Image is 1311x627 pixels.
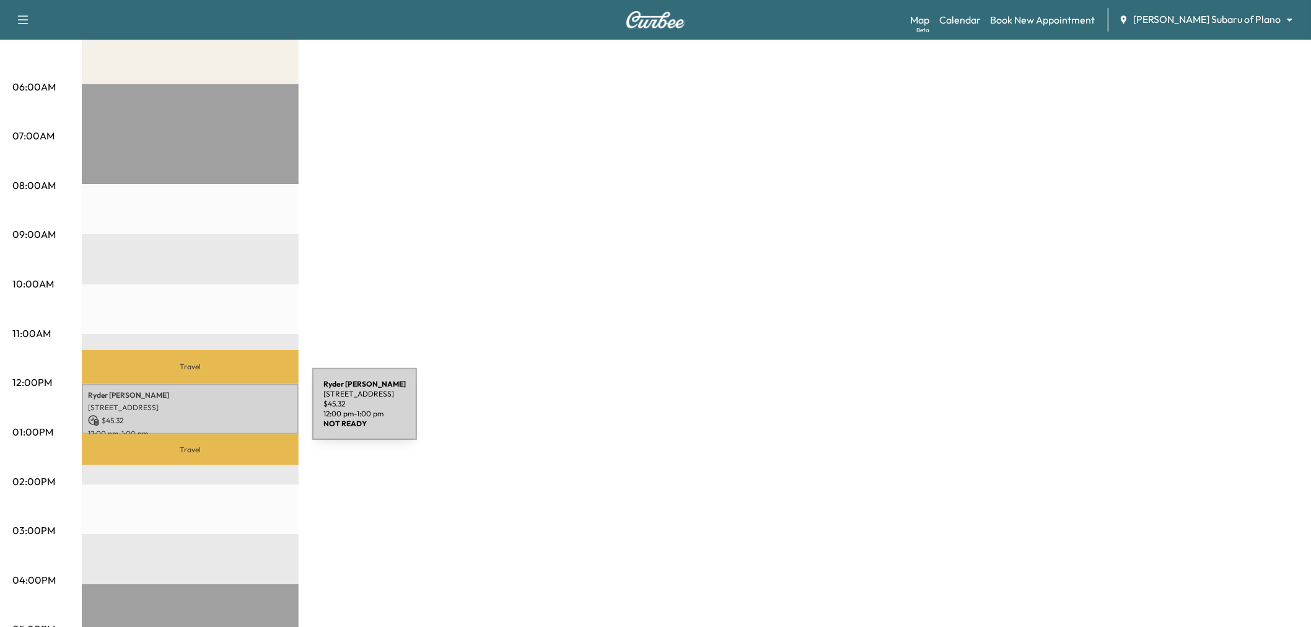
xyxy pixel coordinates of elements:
[12,79,56,94] p: 06:00AM
[12,128,55,143] p: 07:00AM
[88,390,292,400] p: Ryder [PERSON_NAME]
[12,178,56,193] p: 08:00AM
[626,11,685,28] img: Curbee Logo
[916,25,929,35] div: Beta
[12,326,51,341] p: 11:00AM
[12,375,52,390] p: 12:00PM
[12,474,55,489] p: 02:00PM
[88,429,292,439] p: 12:00 pm - 1:00 pm
[12,276,54,291] p: 10:00AM
[1134,12,1281,27] span: [PERSON_NAME] Subaru of Plano
[939,12,981,27] a: Calendar
[910,12,929,27] a: MapBeta
[12,572,56,587] p: 04:00PM
[12,523,55,538] p: 03:00PM
[991,12,1095,27] a: Book New Appointment
[12,424,53,439] p: 01:00PM
[88,415,292,426] p: $ 45.32
[82,434,299,465] p: Travel
[12,227,56,242] p: 09:00AM
[82,350,299,384] p: Travel
[88,403,292,413] p: [STREET_ADDRESS]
